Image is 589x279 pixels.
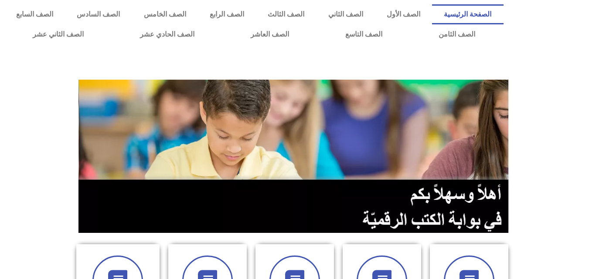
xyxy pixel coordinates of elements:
[132,4,198,24] a: الصف الخامس
[4,4,65,24] a: الصف السابع
[375,4,432,24] a: الصف الأول
[65,4,132,24] a: الصف السادس
[198,4,256,24] a: الصف الرابع
[410,24,503,44] a: الصف الثامن
[4,24,112,44] a: الصف الثاني عشر
[256,4,316,24] a: الصف الثالث
[112,24,222,44] a: الصف الحادي عشر
[317,24,410,44] a: الصف التاسع
[317,4,375,24] a: الصف الثاني
[432,4,503,24] a: الصفحة الرئيسية
[222,24,317,44] a: الصف العاشر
